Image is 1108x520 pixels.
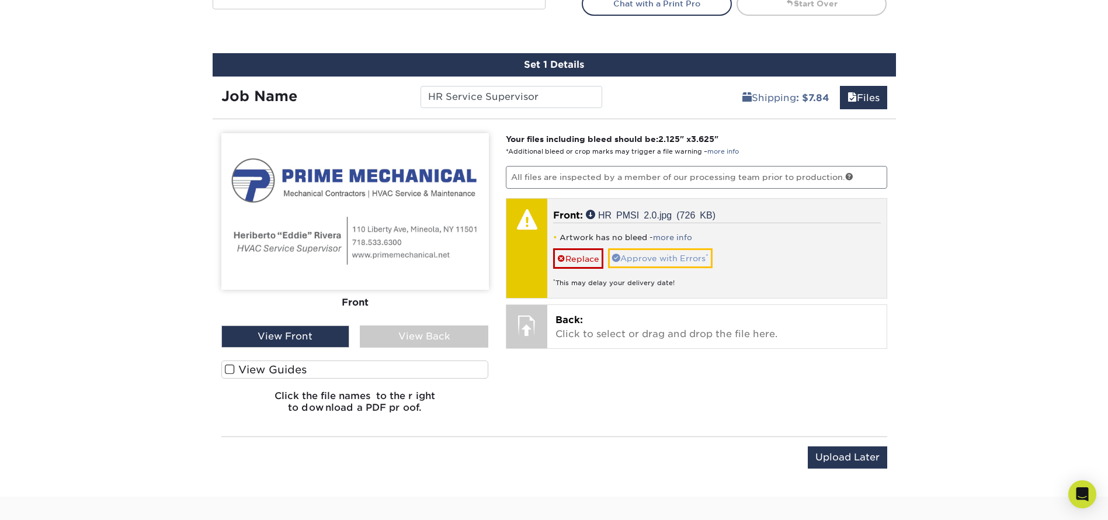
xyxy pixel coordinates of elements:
a: Files [840,86,887,109]
div: Set 1 Details [213,53,896,77]
div: View Back [360,325,488,348]
a: Approve with Errors* [608,248,713,268]
div: View Front [221,325,350,348]
span: files [848,92,857,103]
div: Front [221,289,489,315]
a: HR PMSI 2.0.jpg (726 KB) [586,210,715,219]
a: Shipping: $7.84 [735,86,837,109]
a: Replace [553,248,603,269]
strong: Your files including bleed should be: " x " [506,134,718,144]
li: Artwork has no bleed - [553,233,881,242]
span: Back: [555,314,583,325]
p: All files are inspected by a member of our processing team prior to production. [506,166,887,188]
strong: Job Name [221,88,297,105]
p: Click to select or drag and drop the file here. [555,313,878,341]
h6: Click the file names to the right to download a PDF proof. [221,390,489,422]
span: 2.125 [658,134,680,144]
span: 3.625 [691,134,714,144]
div: Open Intercom Messenger [1068,480,1096,508]
input: Upload Later [808,446,887,469]
iframe: Google Customer Reviews [3,484,99,516]
span: Front: [553,210,583,221]
small: *Additional bleed or crop marks may trigger a file warning – [506,148,739,155]
span: shipping [742,92,752,103]
div: This may delay your delivery date! [553,269,881,288]
label: View Guides [221,360,489,379]
a: more info [707,148,739,155]
b: : $7.84 [796,92,829,103]
a: more info [653,233,692,242]
input: Enter a job name [421,86,602,108]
